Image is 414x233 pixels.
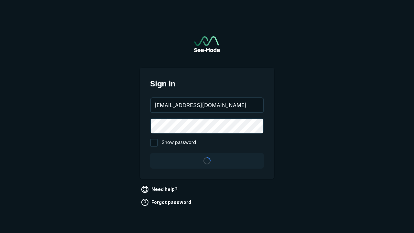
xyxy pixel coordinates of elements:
a: Forgot password [140,197,194,207]
a: Need help? [140,184,180,194]
input: your@email.com [151,98,263,112]
img: See-Mode Logo [194,36,220,52]
span: Show password [162,139,196,147]
a: Go to sign in [194,36,220,52]
span: Sign in [150,78,264,90]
